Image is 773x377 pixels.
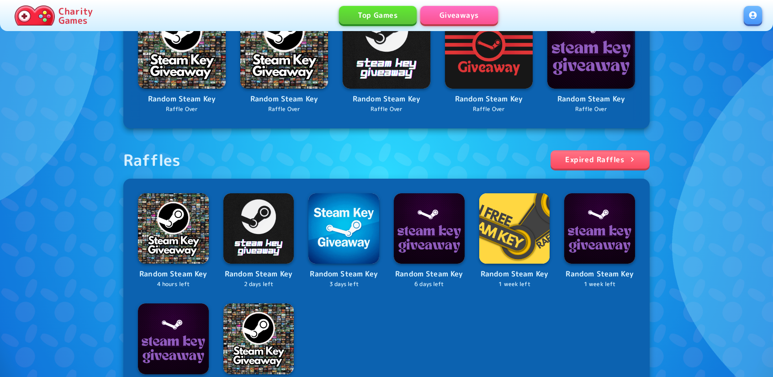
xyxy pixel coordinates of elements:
[547,105,635,114] p: Raffle Over
[138,1,226,89] img: Logo
[240,1,328,89] img: Logo
[223,268,294,280] p: Random Steam Key
[138,193,209,289] a: LogoRandom Steam Key4 hours left
[547,1,635,89] img: Logo
[343,1,430,114] a: LogoRandom Steam KeyRaffle Over
[15,5,55,26] img: Charity.Games
[479,193,550,264] img: Logo
[420,6,498,24] a: Giveaways
[339,6,417,24] a: Top Games
[551,150,650,169] a: Expired Raffles
[445,93,533,105] p: Random Steam Key
[343,105,430,114] p: Raffle Over
[11,4,96,27] a: Charity Games
[394,193,465,289] a: LogoRandom Steam Key6 days left
[445,1,533,89] img: Logo
[138,93,226,105] p: Random Steam Key
[547,93,635,105] p: Random Steam Key
[223,193,294,264] img: Logo
[138,193,209,264] img: Logo
[445,105,533,114] p: Raffle Over
[308,280,379,289] p: 3 days left
[564,193,635,264] img: Logo
[479,280,550,289] p: 1 week left
[308,268,379,280] p: Random Steam Key
[223,280,294,289] p: 2 days left
[138,1,226,114] a: LogoRandom Steam KeyRaffle Over
[240,1,328,114] a: LogoRandom Steam KeyRaffle Over
[564,193,635,289] a: LogoRandom Steam Key1 week left
[445,1,533,114] a: LogoRandom Steam KeyRaffle Over
[308,193,379,264] img: Logo
[394,280,465,289] p: 6 days left
[564,280,635,289] p: 1 week left
[240,105,328,114] p: Raffle Over
[138,268,209,280] p: Random Steam Key
[240,93,328,105] p: Random Steam Key
[138,280,209,289] p: 4 hours left
[394,193,465,264] img: Logo
[564,268,635,280] p: Random Steam Key
[343,1,430,89] img: Logo
[138,105,226,114] p: Raffle Over
[479,193,550,289] a: LogoRandom Steam Key1 week left
[308,193,379,289] a: LogoRandom Steam Key3 days left
[223,193,294,289] a: LogoRandom Steam Key2 days left
[58,6,93,25] p: Charity Games
[479,268,550,280] p: Random Steam Key
[138,303,209,374] img: Logo
[547,1,635,114] a: LogoRandom Steam KeyRaffle Over
[394,268,465,280] p: Random Steam Key
[223,303,294,374] img: Logo
[343,93,430,105] p: Random Steam Key
[123,150,181,170] div: Raffles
